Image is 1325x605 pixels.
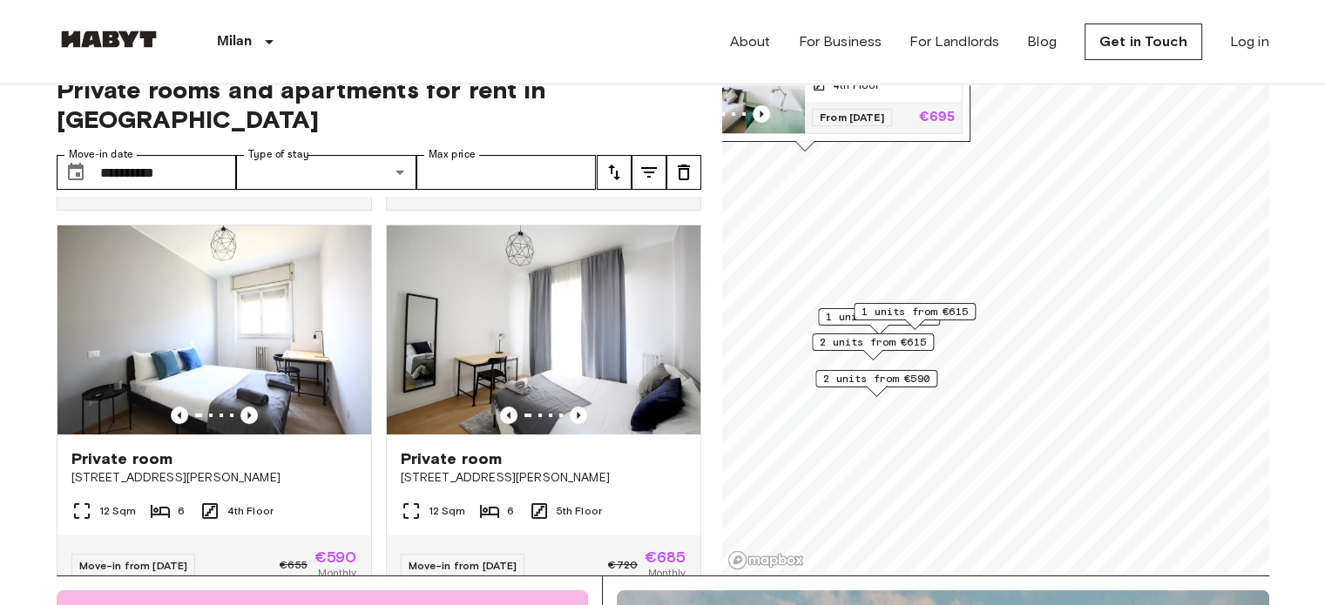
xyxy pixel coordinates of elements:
[570,407,587,424] button: Previous image
[909,31,999,52] a: For Landlords
[812,109,892,126] span: From [DATE]
[171,407,188,424] button: Previous image
[401,469,686,487] span: [STREET_ADDRESS][PERSON_NAME]
[429,147,476,162] label: Max price
[647,565,686,581] span: Monthly
[386,225,701,595] a: Marketing picture of unit IT-14-107-001-001Previous imagePrevious imagePrivate room[STREET_ADDRES...
[918,111,955,124] p: €695
[854,303,976,330] div: Map marker
[79,559,188,572] span: Move-in from [DATE]
[1027,31,1057,52] a: Blog
[71,448,173,469] span: Private room
[240,407,258,424] button: Previous image
[507,503,514,519] span: 6
[727,550,804,570] a: Mapbox logo
[812,333,934,360] div: Map marker
[645,549,686,565] span: €685
[57,225,372,595] a: Marketing picture of unit IT-14-111-001-005Previous imagePrevious imagePrivate room[STREET_ADDRES...
[58,155,93,190] button: Choose date, selected date is 1 Oct 2025
[71,469,357,487] span: [STREET_ADDRESS][PERSON_NAME]
[318,565,356,581] span: Monthly
[820,334,926,350] span: 2 units from €615
[826,309,932,325] span: 1 units from €625
[57,225,371,434] img: Marketing picture of unit IT-14-111-001-005
[69,147,133,162] label: Move-in date
[57,75,701,134] span: Private rooms and apartments for rent in [GEOGRAPHIC_DATA]
[722,54,1269,575] canvas: Map
[818,308,940,335] div: Map marker
[557,503,602,519] span: 5th Floor
[387,225,700,434] img: Marketing picture of unit IT-14-107-001-001
[314,549,357,565] span: €590
[632,155,666,190] button: tune
[730,31,771,52] a: About
[429,503,466,519] span: 12 Sqm
[178,503,185,519] span: 6
[401,448,503,469] span: Private room
[862,304,968,319] span: 1 units from €615
[248,147,309,162] label: Type of stay
[666,155,701,190] button: tune
[500,407,517,424] button: Previous image
[753,105,770,123] button: Previous image
[57,30,161,48] img: Habyt
[1085,24,1202,60] a: Get in Touch
[597,155,632,190] button: tune
[409,559,517,572] span: Move-in from [DATE]
[280,557,308,573] span: €655
[99,503,137,519] span: 12 Sqm
[823,371,930,387] span: 2 units from €590
[1230,31,1269,52] a: Log in
[798,31,882,52] a: For Business
[217,31,253,52] p: Milan
[608,557,638,573] span: €720
[833,77,879,93] span: 4th Floor
[815,370,937,397] div: Map marker
[227,503,274,519] span: 4th Floor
